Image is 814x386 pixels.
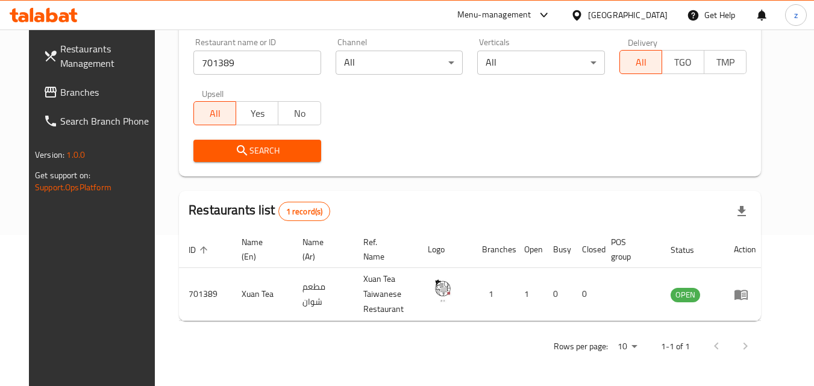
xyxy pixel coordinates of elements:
span: Name (Ar) [302,235,339,264]
input: Search for restaurant name or ID.. [193,51,321,75]
td: Xuan Tea Taiwanese Restaurant [354,268,418,321]
span: Branches [60,85,155,99]
td: 701389 [179,268,232,321]
span: Ref. Name [363,235,404,264]
button: No [278,101,321,125]
img: Xuan Tea [428,277,458,307]
td: Xuan Tea [232,268,293,321]
div: [GEOGRAPHIC_DATA] [588,8,668,22]
button: Yes [236,101,278,125]
span: z [794,8,798,22]
span: Get support on: [35,167,90,183]
div: Rows per page: [613,338,642,356]
span: All [199,105,231,122]
td: 0 [543,268,572,321]
button: TMP [704,50,747,74]
a: Search Branch Phone [34,107,165,135]
span: All [625,54,657,71]
th: Closed [572,231,601,268]
div: Menu [734,287,756,302]
span: POS group [611,235,647,264]
span: TMP [709,54,742,71]
p: 1-1 of 1 [661,339,690,354]
span: TGO [667,54,700,71]
span: Restaurants Management [60,42,155,70]
span: OPEN [671,288,700,302]
div: Menu-management [457,8,531,22]
th: Open [515,231,543,268]
span: 1 record(s) [279,206,330,217]
span: Yes [241,105,274,122]
div: Export file [727,197,756,226]
a: Support.OpsPlatform [35,179,111,195]
label: Delivery [628,38,658,46]
table: enhanced table [179,231,766,321]
button: All [193,101,236,125]
td: 1 [472,268,515,321]
span: Search [203,143,311,158]
label: Upsell [202,89,224,98]
th: Action [724,231,766,268]
div: All [336,51,463,75]
span: Version: [35,147,64,163]
p: Rows per page: [554,339,608,354]
button: TGO [662,50,704,74]
span: 1.0.0 [66,147,85,163]
span: Search Branch Phone [60,114,155,128]
span: Name (En) [242,235,278,264]
div: Total records count [278,202,331,221]
td: 1 [515,268,543,321]
span: Status [671,243,710,257]
span: ID [189,243,211,257]
th: Busy [543,231,572,268]
td: مطعم شوان [293,268,354,321]
button: All [619,50,662,74]
h2: Restaurants list [189,201,330,221]
span: No [283,105,316,122]
div: All [477,51,604,75]
button: Search [193,140,321,162]
a: Restaurants Management [34,34,165,78]
th: Logo [418,231,472,268]
td: 0 [572,268,601,321]
th: Branches [472,231,515,268]
a: Branches [34,78,165,107]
